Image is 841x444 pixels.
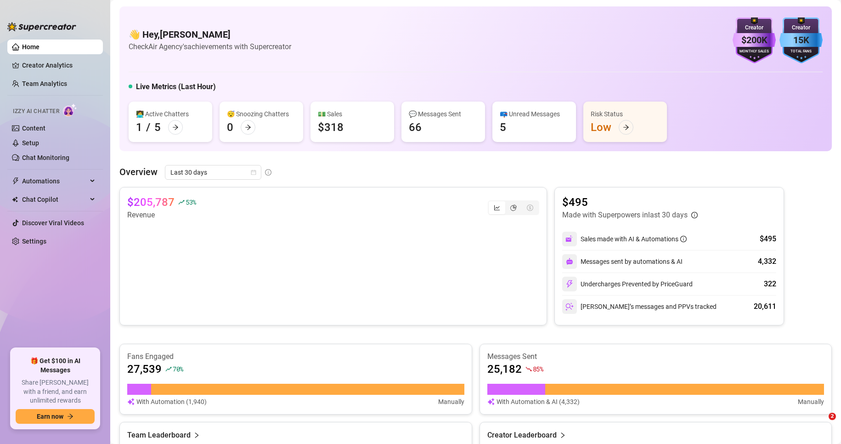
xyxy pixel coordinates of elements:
div: segmented control [488,200,539,215]
img: logo-BBDzfeDw.svg [7,22,76,31]
div: 👩‍💻 Active Chatters [136,109,205,119]
a: Home [22,43,40,51]
img: svg%3e [565,280,574,288]
article: With Automation & AI (4,332) [497,397,580,407]
span: arrow-right [623,124,629,131]
article: With Automation (1,940) [136,397,207,407]
article: Manually [438,397,464,407]
a: Creator Analytics [22,58,96,73]
span: rise [165,366,172,372]
article: Fans Engaged [127,352,464,362]
article: 27,539 [127,362,162,376]
span: fall [525,366,532,372]
div: Creator [779,23,823,32]
img: svg%3e [566,258,573,265]
span: calendar [251,170,256,175]
div: [PERSON_NAME]’s messages and PPVs tracked [562,299,717,314]
span: Last 30 days [170,165,256,179]
iframe: Intercom live chat [810,413,832,435]
div: 15K [779,33,823,47]
span: Izzy AI Chatter [13,107,59,116]
span: 70 % [173,364,183,373]
div: $200K [733,33,776,47]
img: svg%3e [565,235,574,243]
span: dollar-circle [527,205,533,211]
div: Undercharges Prevented by PriceGuard [562,277,693,291]
div: 322 [764,279,776,290]
article: $205,787 [127,195,175,210]
article: 25,182 [487,362,522,376]
article: Manually [798,397,824,407]
span: 2 [829,413,836,420]
span: 🎁 Get $100 in AI Messages [16,357,95,375]
span: 85 % [533,364,543,373]
span: info-circle [691,212,698,218]
div: 0 [227,120,233,135]
span: Chat Copilot [22,192,87,207]
span: arrow-right [245,124,251,131]
div: 4,332 [758,256,776,267]
article: Overview [119,165,158,179]
article: $495 [562,195,698,210]
span: info-circle [265,169,271,176]
div: 5 [154,120,161,135]
img: svg%3e [565,302,574,311]
a: Chat Monitoring [22,154,69,161]
a: Setup [22,139,39,147]
article: Made with Superpowers in last 30 days [562,210,688,221]
a: Discover Viral Videos [22,219,84,227]
a: Content [22,125,45,132]
article: Check Air Agency's achievements with Supercreator [129,41,291,52]
span: right [559,430,566,441]
img: blue-badge-DgoSNQY1.svg [779,17,823,63]
span: arrow-right [67,413,73,420]
div: Messages sent by automations & AI [562,254,683,269]
a: Team Analytics [22,80,67,87]
img: purple-badge-B9DA21FR.svg [733,17,776,63]
article: Revenue [127,210,196,221]
article: Messages Sent [487,352,824,362]
span: Earn now [37,413,63,420]
span: rise [178,199,185,205]
div: 66 [409,120,422,135]
img: svg%3e [487,397,495,407]
span: 53 % [186,198,196,206]
div: 💬 Messages Sent [409,109,478,119]
span: Share [PERSON_NAME] with a friend, and earn unlimited rewards [16,378,95,405]
div: Total Fans [779,49,823,55]
span: line-chart [494,205,500,211]
span: right [193,430,200,441]
span: pie-chart [510,205,517,211]
div: 5 [500,120,506,135]
span: arrow-right [172,124,179,131]
span: info-circle [680,236,687,242]
a: Settings [22,238,46,245]
div: 20,611 [754,301,776,312]
div: $495 [760,233,776,245]
div: 😴 Snoozing Chatters [227,109,296,119]
div: $318 [318,120,344,135]
article: Creator Leaderboard [487,430,557,441]
div: Sales made with AI & Automations [581,234,687,244]
h5: Live Metrics (Last Hour) [136,81,216,92]
div: Monthly Sales [733,49,776,55]
img: svg%3e [127,397,135,407]
img: AI Chatter [63,103,77,117]
span: Automations [22,174,87,188]
span: thunderbolt [12,177,19,185]
article: Team Leaderboard [127,430,191,441]
button: Earn nowarrow-right [16,409,95,424]
div: Creator [733,23,776,32]
h4: 👋 Hey, [PERSON_NAME] [129,28,291,41]
img: Chat Copilot [12,196,18,203]
div: 1 [136,120,142,135]
div: 💵 Sales [318,109,387,119]
div: 📪 Unread Messages [500,109,569,119]
div: Risk Status [591,109,660,119]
